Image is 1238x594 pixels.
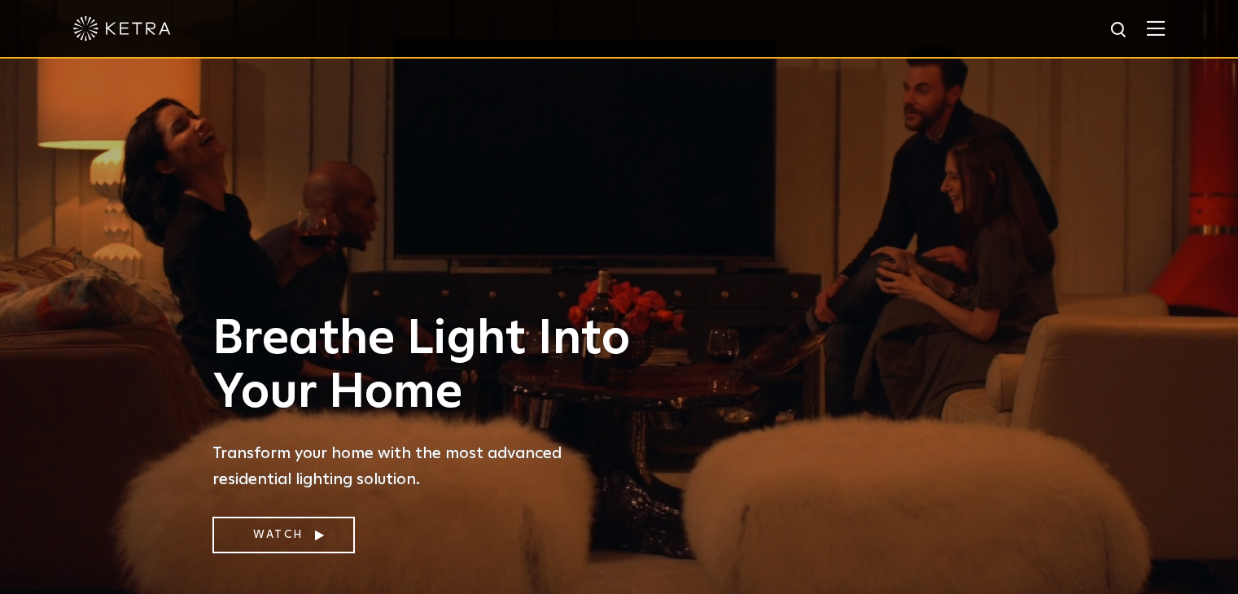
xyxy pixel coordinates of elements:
img: Hamburger%20Nav.svg [1147,20,1165,36]
a: Watch [212,517,355,553]
img: ketra-logo-2019-white [73,16,171,41]
h1: Breathe Light Into Your Home [212,312,644,420]
p: Transform your home with the most advanced residential lighting solution. [212,440,644,492]
img: search icon [1109,20,1130,41]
